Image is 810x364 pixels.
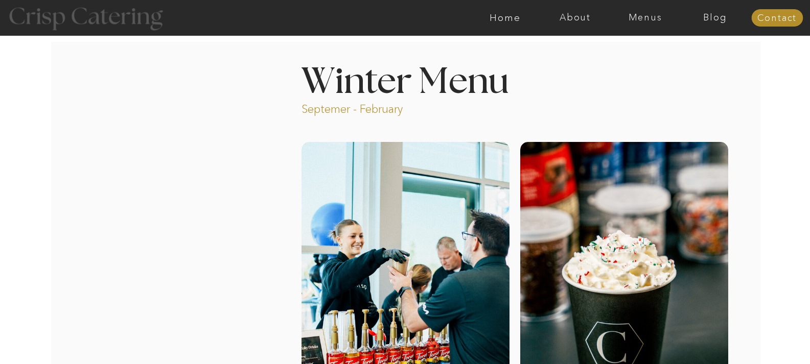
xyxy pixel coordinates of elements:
[263,64,547,94] h1: Winter Menu
[680,13,750,23] a: Blog
[470,13,540,23] a: Home
[540,13,610,23] a: About
[610,13,680,23] a: Menus
[751,13,803,23] a: Contact
[302,102,442,113] p: Septemer - February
